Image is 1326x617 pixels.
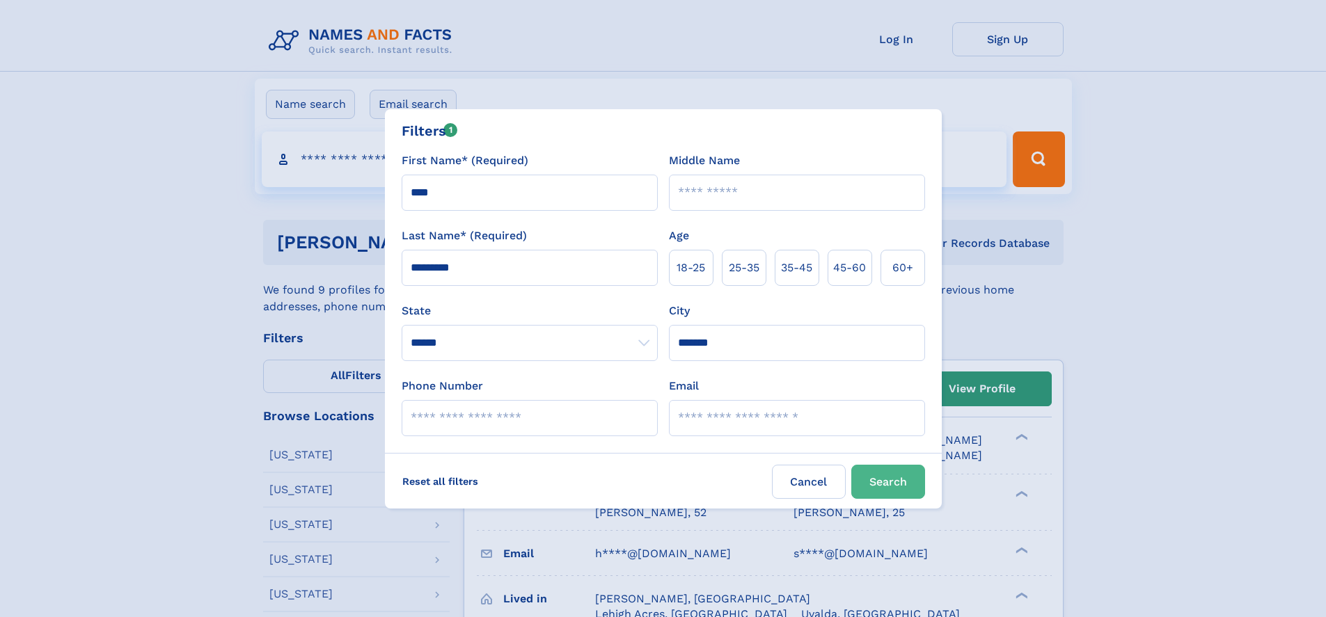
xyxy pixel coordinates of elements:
[669,227,689,244] label: Age
[772,465,846,499] label: Cancel
[393,465,487,498] label: Reset all filters
[402,378,483,394] label: Phone Number
[402,303,658,319] label: State
[729,259,759,276] span: 25‑35
[892,259,913,276] span: 60+
[669,378,699,394] label: Email
[851,465,925,499] button: Search
[781,259,812,276] span: 35‑45
[677,259,705,276] span: 18‑25
[669,152,740,169] label: Middle Name
[402,120,458,141] div: Filters
[669,303,690,319] label: City
[402,227,527,244] label: Last Name* (Required)
[402,152,528,169] label: First Name* (Required)
[833,259,866,276] span: 45‑60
